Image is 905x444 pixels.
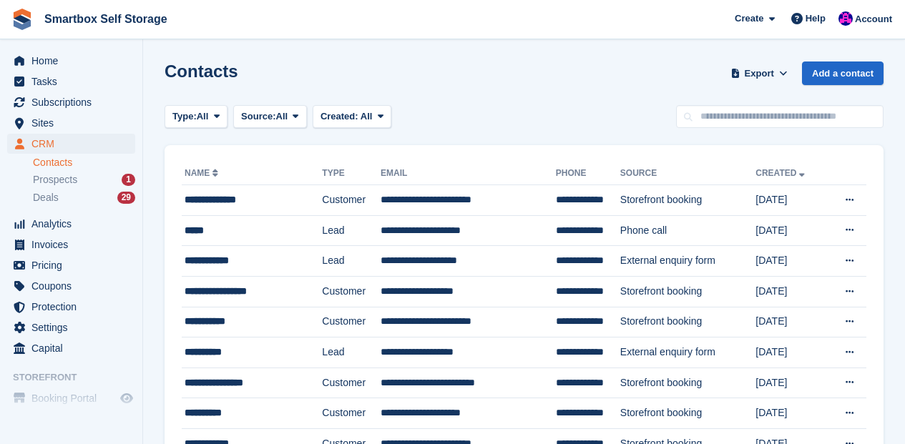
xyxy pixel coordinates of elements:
[322,307,381,337] td: Customer
[7,388,135,408] a: menu
[31,113,117,133] span: Sites
[7,235,135,255] a: menu
[755,367,826,398] td: [DATE]
[7,51,135,71] a: menu
[755,337,826,368] td: [DATE]
[802,61,884,85] a: Add a contact
[185,168,221,178] a: Name
[620,307,755,337] td: Storefront booking
[745,66,774,81] span: Export
[197,109,209,124] span: All
[7,338,135,358] a: menu
[620,246,755,277] td: External enquiry form
[31,297,117,317] span: Protection
[7,297,135,317] a: menu
[33,190,135,205] a: Deals 29
[620,398,755,429] td: Storefront booking
[7,134,135,154] a: menu
[31,51,117,71] span: Home
[13,370,142,385] span: Storefront
[620,162,755,185] th: Source
[11,9,33,30] img: stora-icon-8386f47178a22dfd0bd8f6a31ec36ba5ce8667c1dd55bd0f319d3a0aa187defe.svg
[31,71,117,92] span: Tasks
[31,134,117,154] span: CRM
[620,367,755,398] td: Storefront booking
[755,185,826,216] td: [DATE]
[33,172,135,187] a: Prospects 1
[620,276,755,307] td: Storefront booking
[322,398,381,429] td: Customer
[361,111,373,122] span: All
[31,338,117,358] span: Capital
[322,215,381,246] td: Lead
[233,105,307,129] button: Source: All
[31,214,117,234] span: Analytics
[313,105,391,129] button: Created: All
[755,307,826,337] td: [DATE]
[321,111,358,122] span: Created:
[31,92,117,112] span: Subscriptions
[620,215,755,246] td: Phone call
[7,276,135,296] a: menu
[31,276,117,296] span: Coupons
[322,185,381,216] td: Customer
[33,173,77,187] span: Prospects
[556,162,620,185] th: Phone
[755,246,826,277] td: [DATE]
[122,174,135,186] div: 1
[7,92,135,112] a: menu
[755,215,826,246] td: [DATE]
[118,390,135,407] a: Preview store
[755,398,826,429] td: [DATE]
[33,191,59,204] span: Deals
[31,235,117,255] span: Invoices
[620,185,755,216] td: Storefront booking
[755,168,808,178] a: Created
[31,317,117,337] span: Settings
[322,246,381,277] td: Lead
[322,276,381,307] td: Customer
[322,337,381,368] td: Lead
[165,61,238,81] h1: Contacts
[7,317,135,337] a: menu
[31,255,117,275] span: Pricing
[7,71,135,92] a: menu
[165,105,228,129] button: Type: All
[117,192,135,204] div: 29
[620,337,755,368] td: External enquiry form
[7,255,135,275] a: menu
[728,61,791,85] button: Export
[39,7,173,31] a: Smartbox Self Storage
[172,109,197,124] span: Type:
[276,109,288,124] span: All
[855,12,892,26] span: Account
[322,162,381,185] th: Type
[322,367,381,398] td: Customer
[838,11,853,26] img: Sam Austin
[755,276,826,307] td: [DATE]
[7,214,135,234] a: menu
[7,113,135,133] a: menu
[31,388,117,408] span: Booking Portal
[806,11,826,26] span: Help
[735,11,763,26] span: Create
[381,162,556,185] th: Email
[33,156,135,169] a: Contacts
[241,109,275,124] span: Source:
